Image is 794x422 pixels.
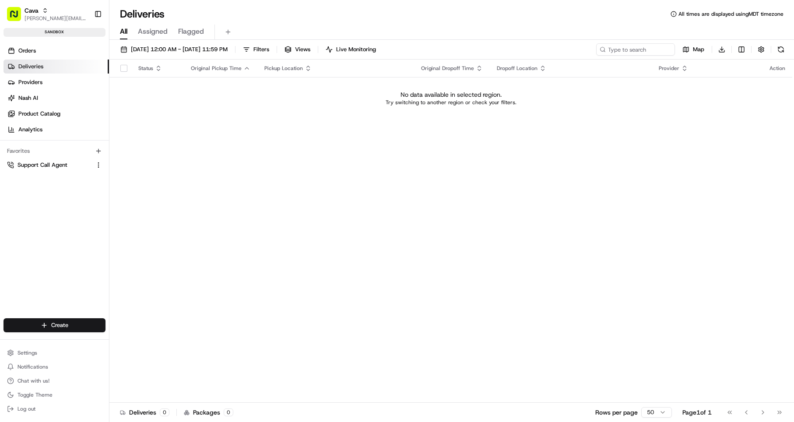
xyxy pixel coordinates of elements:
[138,65,153,72] span: Status
[18,94,38,102] span: Nash AI
[18,63,43,70] span: Deliveries
[120,26,127,37] span: All
[25,6,39,15] button: Cava
[51,321,68,329] span: Create
[336,46,376,53] span: Live Monitoring
[4,403,105,415] button: Log out
[4,158,105,172] button: Support Call Agent
[401,90,502,99] p: No data available in selected region.
[18,47,36,55] span: Orders
[18,391,53,398] span: Toggle Theme
[4,107,109,121] a: Product Catalog
[18,363,48,370] span: Notifications
[4,375,105,387] button: Chat with us!
[4,347,105,359] button: Settings
[264,65,303,72] span: Pickup Location
[4,318,105,332] button: Create
[497,65,538,72] span: Dropoff Location
[191,65,242,72] span: Original Pickup Time
[775,43,787,56] button: Refresh
[18,110,60,118] span: Product Catalog
[4,144,105,158] div: Favorites
[184,408,233,417] div: Packages
[4,60,109,74] a: Deliveries
[120,408,169,417] div: Deliveries
[682,408,712,417] div: Page 1 of 1
[120,7,165,21] h1: Deliveries
[116,43,232,56] button: [DATE] 12:00 AM - [DATE] 11:59 PM
[4,361,105,373] button: Notifications
[18,349,37,356] span: Settings
[25,15,87,22] button: [PERSON_NAME][EMAIL_ADDRESS][DOMAIN_NAME]
[4,75,109,89] a: Providers
[678,43,708,56] button: Map
[18,126,42,134] span: Analytics
[4,123,109,137] a: Analytics
[4,4,91,25] button: Cava[PERSON_NAME][EMAIL_ADDRESS][DOMAIN_NAME]
[678,11,783,18] span: All times are displayed using MDT timezone
[18,161,67,169] span: Support Call Agent
[18,377,49,384] span: Chat with us!
[239,43,273,56] button: Filters
[131,46,228,53] span: [DATE] 12:00 AM - [DATE] 11:59 PM
[4,389,105,401] button: Toggle Theme
[295,46,310,53] span: Views
[4,91,109,105] a: Nash AI
[596,43,675,56] input: Type to search
[595,408,638,417] p: Rows per page
[138,26,168,37] span: Assigned
[7,161,91,169] a: Support Call Agent
[659,65,679,72] span: Provider
[421,65,474,72] span: Original Dropoff Time
[178,26,204,37] span: Flagged
[4,44,109,58] a: Orders
[18,405,35,412] span: Log out
[253,46,269,53] span: Filters
[386,99,516,106] p: Try switching to another region or check your filters.
[4,28,105,37] div: sandbox
[322,43,380,56] button: Live Monitoring
[18,78,42,86] span: Providers
[769,65,785,72] div: Action
[224,408,233,416] div: 0
[281,43,314,56] button: Views
[693,46,704,53] span: Map
[160,408,169,416] div: 0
